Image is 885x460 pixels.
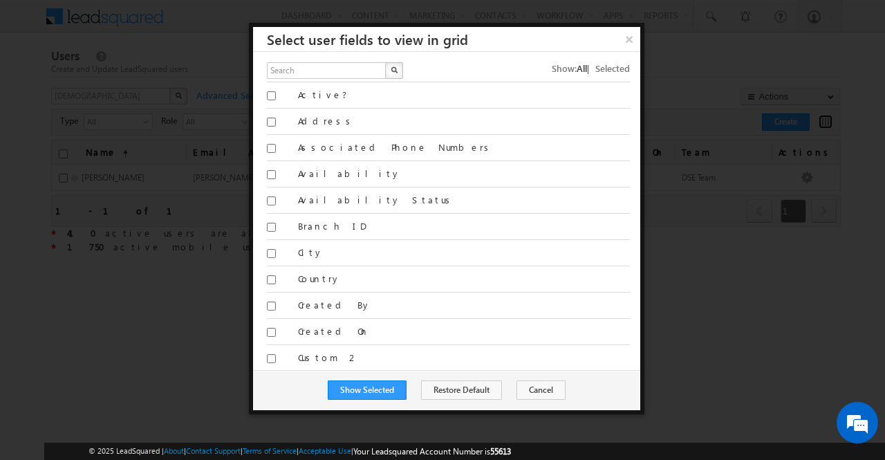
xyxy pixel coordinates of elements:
input: Select/Unselect Column [267,144,276,153]
label: City [298,246,630,259]
span: 55613 [490,446,511,457]
img: d_60004797649_company_0_60004797649 [24,73,58,91]
input: Select/Unselect Column [267,354,276,363]
label: Availability Status [298,194,630,206]
span: All [577,62,587,74]
label: Branch ID [298,220,630,232]
input: Select/Unselect Column [267,302,276,311]
input: Select/Unselect Column [267,223,276,232]
button: × [618,27,640,51]
input: Select/Unselect Column [267,91,276,100]
span: Selected [595,62,630,74]
a: Contact Support [186,446,241,455]
h3: Select user fields to view in grid [267,27,640,51]
span: Show: [552,62,577,74]
a: About [164,446,184,455]
input: Select/Unselect Column [267,170,276,179]
em: Start Chat [188,358,251,377]
label: Country [298,273,630,285]
a: Terms of Service [243,446,297,455]
input: Select/Unselect Column [267,118,276,127]
label: Associated Phone Numbers [298,141,630,154]
input: Search [267,62,387,79]
label: Created By [298,299,630,311]
span: © 2025 LeadSquared | | | | | [88,445,511,458]
div: Chat with us now [72,73,232,91]
span: | [587,62,595,74]
a: Acceptable Use [299,446,351,455]
input: Select/Unselect Column [267,275,276,284]
button: Show Selected [328,380,407,400]
img: Search [391,66,398,73]
input: Select/Unselect Column [267,328,276,337]
label: Custom 2 [298,351,630,364]
span: Your Leadsquared Account Number is [353,446,511,457]
label: Active? [298,89,630,101]
input: Select/Unselect Column [267,196,276,205]
label: Address [298,115,630,127]
button: Restore Default [421,380,502,400]
textarea: Type your message and hit 'Enter' [18,128,252,347]
input: Select/Unselect Column [267,249,276,258]
label: Availability [298,167,630,180]
label: Created On [298,325,630,338]
button: Cancel [516,380,566,400]
div: Minimize live chat window [227,7,260,40]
